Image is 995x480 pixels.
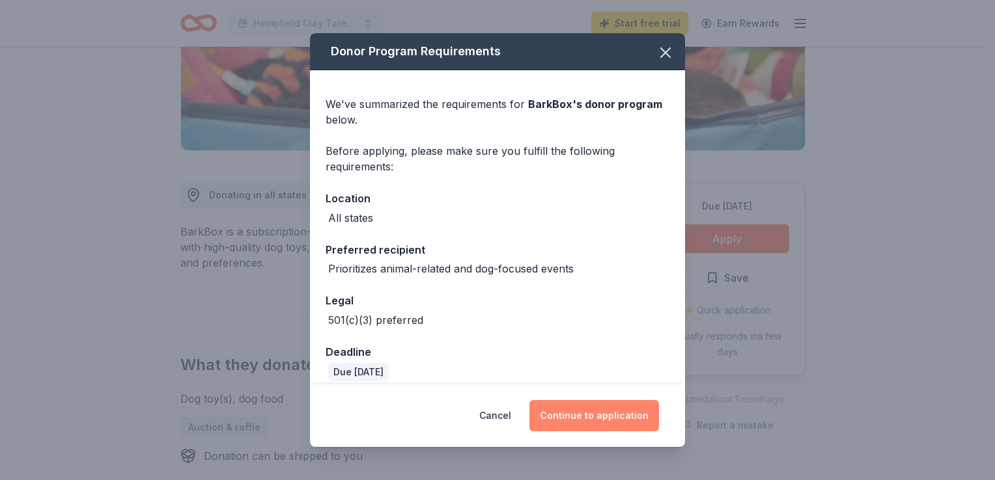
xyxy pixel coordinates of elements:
div: 501(c)(3) preferred [328,312,423,328]
div: Before applying, please make sure you fulfill the following requirements: [326,143,669,174]
div: Location [326,190,669,207]
button: Cancel [479,400,511,431]
div: All states [328,210,373,226]
div: Deadline [326,343,669,360]
div: Due [DATE] [328,363,389,381]
div: Donor Program Requirements [310,33,685,70]
button: Continue to application [529,400,659,431]
div: Preferred recipient [326,241,669,258]
span: BarkBox 's donor program [528,98,662,111]
div: Prioritizes animal-related and dog-focused events [328,261,574,276]
div: Legal [326,292,669,309]
div: We've summarized the requirements for below. [326,96,669,127]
